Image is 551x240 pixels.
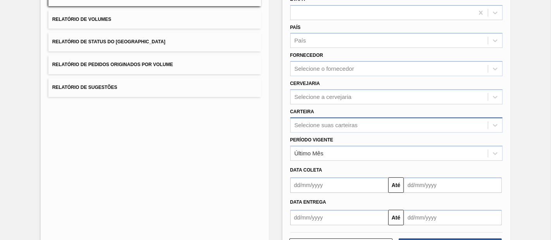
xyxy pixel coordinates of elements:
[294,150,324,157] div: Último Mês
[290,199,326,205] span: Data entrega
[294,37,306,44] div: País
[290,109,314,114] label: Carteira
[290,210,388,225] input: dd/mm/yyyy
[290,53,323,58] label: Fornecedor
[294,66,354,72] div: Selecione o fornecedor
[52,39,165,44] span: Relatório de Status do [GEOGRAPHIC_DATA]
[52,62,173,67] span: Relatório de Pedidos Originados por Volume
[52,17,111,22] span: Relatório de Volumes
[48,32,261,51] button: Relatório de Status do [GEOGRAPHIC_DATA]
[290,177,388,193] input: dd/mm/yyyy
[48,55,261,74] button: Relatório de Pedidos Originados por Volume
[294,122,358,128] div: Selecione suas carteiras
[388,177,404,193] button: Até
[290,25,301,30] label: País
[404,210,502,225] input: dd/mm/yyyy
[48,78,261,97] button: Relatório de Sugestões
[388,210,404,225] button: Até
[404,177,502,193] input: dd/mm/yyyy
[290,81,320,86] label: Cervejaria
[52,85,117,90] span: Relatório de Sugestões
[48,10,261,29] button: Relatório de Volumes
[294,94,352,100] div: Selecione a cervejaria
[290,137,333,143] label: Período Vigente
[290,167,322,173] span: Data coleta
